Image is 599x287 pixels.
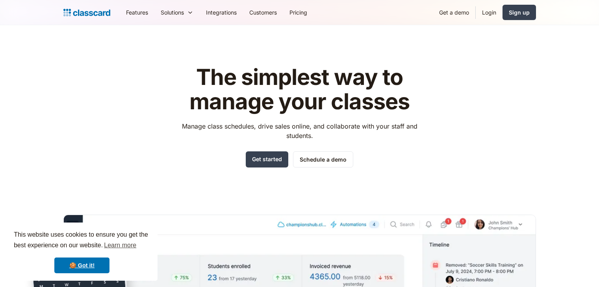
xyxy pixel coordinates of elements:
[283,4,313,21] a: Pricing
[14,230,150,251] span: This website uses cookies to ensure you get the best experience on our website.
[161,8,184,17] div: Solutions
[243,4,283,21] a: Customers
[200,4,243,21] a: Integrations
[509,8,530,17] div: Sign up
[154,4,200,21] div: Solutions
[503,5,536,20] a: Sign up
[433,4,475,21] a: Get a demo
[6,223,158,281] div: cookieconsent
[293,151,353,167] a: Schedule a demo
[120,4,154,21] a: Features
[103,239,137,251] a: learn more about cookies
[63,7,110,18] a: home
[54,258,109,273] a: dismiss cookie message
[476,4,503,21] a: Login
[174,121,425,140] p: Manage class schedules, drive sales online, and collaborate with your staff and students.
[174,65,425,114] h1: The simplest way to manage your classes
[246,151,288,167] a: Get started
